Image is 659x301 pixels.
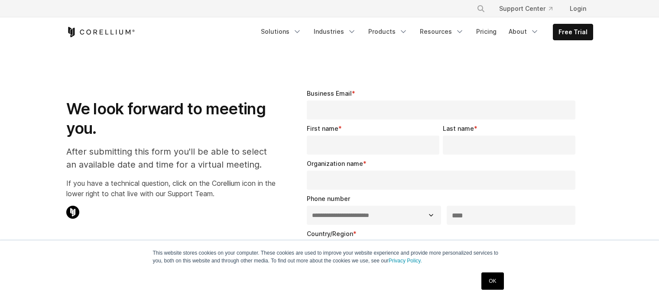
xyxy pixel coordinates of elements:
[563,1,593,16] a: Login
[256,24,593,40] div: Navigation Menu
[66,178,276,199] p: If you have a technical question, click on the Corellium icon in the lower right to chat live wit...
[66,145,276,171] p: After submitting this form you'll be able to select an available date and time for a virtual meet...
[307,160,363,167] span: Organization name
[66,27,135,37] a: Corellium Home
[389,258,422,264] a: Privacy Policy.
[471,24,502,39] a: Pricing
[415,24,469,39] a: Resources
[307,230,353,237] span: Country/Region
[307,125,338,132] span: First name
[492,1,559,16] a: Support Center
[307,90,352,97] span: Business Email
[66,206,79,219] img: Corellium Chat Icon
[553,24,593,40] a: Free Trial
[363,24,413,39] a: Products
[443,125,474,132] span: Last name
[307,195,350,202] span: Phone number
[473,1,489,16] button: Search
[308,24,361,39] a: Industries
[503,24,544,39] a: About
[466,1,593,16] div: Navigation Menu
[153,249,506,265] p: This website stores cookies on your computer. These cookies are used to improve your website expe...
[481,272,503,290] a: OK
[256,24,307,39] a: Solutions
[66,99,276,138] h1: We look forward to meeting you.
